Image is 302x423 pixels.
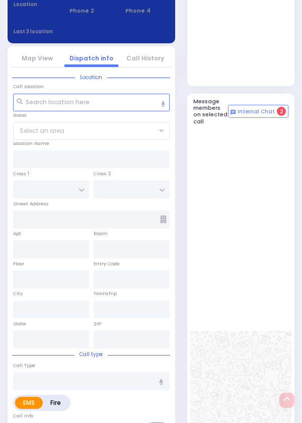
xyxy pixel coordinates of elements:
span: Call type [74,350,108,358]
span: Phone 2 [69,7,113,15]
a: Map View [22,54,53,62]
label: EMS [15,397,43,409]
span: Internal Chat [238,108,275,115]
h5: Message members on selected call [193,98,228,125]
label: Last 3 location [14,28,91,35]
label: State [13,320,26,327]
label: Cross 1 [13,170,29,177]
label: City [13,290,23,297]
label: Location Name [13,140,49,147]
span: Select an area [20,126,64,135]
a: Dispatch info [69,54,113,62]
label: Street Address [13,200,49,207]
span: Phone 4 [125,7,169,15]
label: Apt [13,230,21,237]
span: 2 [277,107,286,116]
label: Floor [13,260,24,267]
span: Other building occupants [160,216,167,223]
label: Areas [13,112,27,119]
img: comment-alt.png [231,110,236,115]
span: Location [75,74,107,81]
label: Room [94,230,108,237]
label: Call Info [13,412,33,419]
label: Fire [42,397,69,409]
button: Internal Chat 2 [228,105,288,118]
a: Call History [126,54,164,62]
label: Call Type [13,362,35,369]
label: Township [94,290,117,297]
label: Cross 2 [94,170,111,177]
input: Search location here [13,94,170,112]
label: Location [14,1,57,8]
label: Entry Code [94,260,120,267]
label: ZIP [94,320,101,327]
label: Call Location [13,83,44,90]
